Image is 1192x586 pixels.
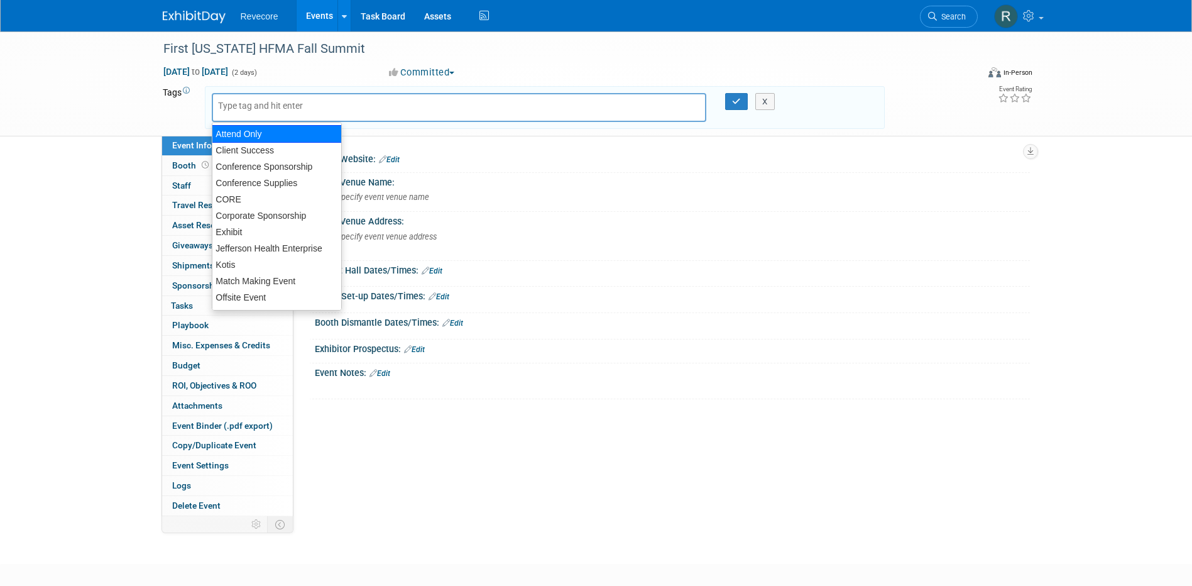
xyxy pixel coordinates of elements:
a: Misc. Expenses & Credits [162,336,293,355]
a: Staff [162,176,293,196]
div: Event Format [904,65,1033,84]
span: Misc. Expenses & Credits [172,340,270,350]
span: Event Binder (.pdf export) [172,421,273,431]
div: Exhibit [212,224,341,240]
button: Committed [385,66,459,79]
a: Attachments [162,396,293,416]
span: Budget [172,360,200,370]
span: Specify event venue address [329,232,437,241]
a: Event Binder (.pdf export) [162,416,293,436]
a: Budget [162,356,293,375]
span: Attachments [172,401,222,411]
div: Conference Supplies [212,175,341,191]
a: Booth [162,156,293,175]
a: Edit [429,292,449,301]
a: Event Information [162,136,293,155]
a: Delete Event [162,496,293,516]
div: Match Making Event [212,273,341,289]
a: Edit [422,267,442,275]
a: Edit [404,345,425,354]
div: Event Venue Address: [315,212,1030,228]
img: Format-Inperson.png [988,67,1001,77]
img: Rachael Sires [994,4,1018,28]
span: Booth [172,160,211,170]
span: Copy/Duplicate Event [172,440,256,450]
div: Event Notes: [315,363,1030,380]
div: CORE [212,191,341,207]
div: Event Venue Name: [315,173,1030,189]
div: Kotis [212,257,341,273]
a: Logs [162,476,293,495]
span: (2 days) [231,69,257,77]
span: Sponsorships [172,280,226,290]
a: Event Settings [162,456,293,475]
span: Revecore [241,11,278,21]
a: Sponsorships [162,276,293,296]
span: Event Settings [172,460,229,470]
a: Asset Reservations [162,216,293,235]
td: Toggle Event Tabs [267,516,293,533]
div: Booth Dismantle Dates/Times: [315,313,1030,329]
a: Search [920,6,978,28]
div: Corporate Sponsorship [212,207,341,224]
span: Logs [172,480,191,490]
span: Specify event venue name [329,192,429,202]
span: Asset Reservations [172,220,247,230]
div: Client Success [212,142,341,158]
a: Edit [442,319,463,328]
a: Tasks [162,296,293,316]
div: Conference Sponsorship [212,158,341,175]
span: Giveaways [172,240,213,250]
div: Exhibitor Prospectus: [315,340,1030,356]
span: Booth not reserved yet [199,160,211,170]
div: First [US_STATE] HFMA Fall Summit [159,38,959,60]
span: Playbook [172,320,209,330]
a: Shipments [162,256,293,275]
a: Giveaways [162,236,293,255]
td: Personalize Event Tab Strip [246,516,268,533]
button: X [755,93,775,111]
span: Event Information [172,140,243,150]
div: Exhibit Hall Dates/Times: [315,261,1030,277]
span: Staff [172,180,191,191]
div: Offsite Event [212,289,341,306]
div: Event Website: [315,150,1030,166]
span: Tasks [171,301,193,311]
div: Booth Set-up Dates/Times: [315,287,1030,303]
span: to [190,67,202,77]
span: Shipments [172,260,214,270]
span: Delete Event [172,500,221,511]
input: Type tag and hit enter [218,99,319,112]
a: Travel Reservations [162,196,293,215]
div: Attend Only [212,125,342,143]
img: ExhibitDay [163,11,226,23]
div: Event Rating [998,86,1032,92]
span: ROI, Objectives & ROO [172,380,256,390]
a: Edit [369,369,390,378]
a: Edit [379,155,400,164]
td: Tags [163,86,194,129]
span: [DATE] [DATE] [163,66,229,77]
a: Copy/Duplicate Event [162,436,293,455]
div: Paid Meetings [212,306,341,322]
div: Jefferson Health Enterprise [212,240,341,257]
span: Travel Reservations [172,200,249,210]
a: ROI, Objectives & ROO [162,376,293,395]
span: Search [937,12,966,21]
div: In-Person [1003,68,1032,77]
a: Playbook [162,316,293,335]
